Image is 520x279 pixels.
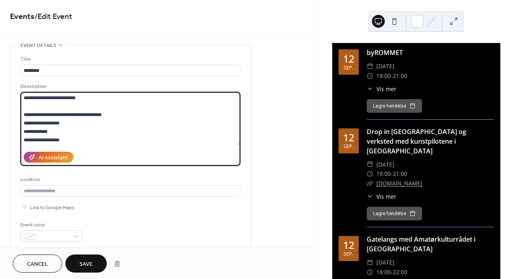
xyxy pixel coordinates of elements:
[376,85,396,93] span: Vis mer
[367,61,373,71] div: ​
[376,192,396,201] span: Vis mer
[79,260,93,269] span: Save
[20,55,239,63] div: Title
[376,169,391,179] span: 18:00
[376,61,394,71] span: [DATE]
[13,255,62,273] button: Cancel
[391,169,393,179] span: -
[367,85,373,93] div: ​
[391,267,393,277] span: -
[343,132,354,143] div: 12
[393,169,407,179] span: 21:00
[367,192,396,201] button: ​Vis mer
[20,221,81,229] div: Event color
[20,175,239,184] div: Location
[367,71,373,81] div: ​
[30,204,74,212] span: Link to Google Maps
[65,255,107,273] button: Save
[376,71,391,81] span: 18:00
[393,267,407,277] span: 22:00
[376,179,422,187] a: [DOMAIN_NAME]
[343,240,354,250] div: 12
[343,54,354,64] div: 12
[24,152,73,163] button: AI Assistant
[393,71,407,81] span: 21:00
[376,258,394,267] span: [DATE]
[343,144,353,149] div: sep.
[367,99,422,113] button: Lagre hendelse
[20,41,56,50] span: Event details
[39,154,68,162] div: AI Assistant
[376,267,391,277] span: 18:00
[27,260,48,269] span: Cancel
[20,82,239,91] div: Description
[367,48,494,57] div: byROMMET
[343,252,353,257] div: sep.
[10,9,35,24] a: Events
[367,192,373,201] div: ​
[367,85,396,93] button: ​Vis mer
[367,258,373,267] div: ​
[367,127,466,155] a: Drop in [GEOGRAPHIC_DATA] og verksted med kunstpilotene i [GEOGRAPHIC_DATA]
[367,207,422,220] button: Lagre hendelse
[343,65,353,71] div: sep.
[367,160,373,169] div: ​
[367,169,373,179] div: ​
[367,234,494,254] div: Gatelangs med Amatørkulturrådet i [GEOGRAPHIC_DATA]
[35,9,72,24] span: / Edit Event
[367,267,373,277] div: ​
[391,71,393,81] span: -
[367,179,373,188] div: ​
[376,160,394,169] span: [DATE]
